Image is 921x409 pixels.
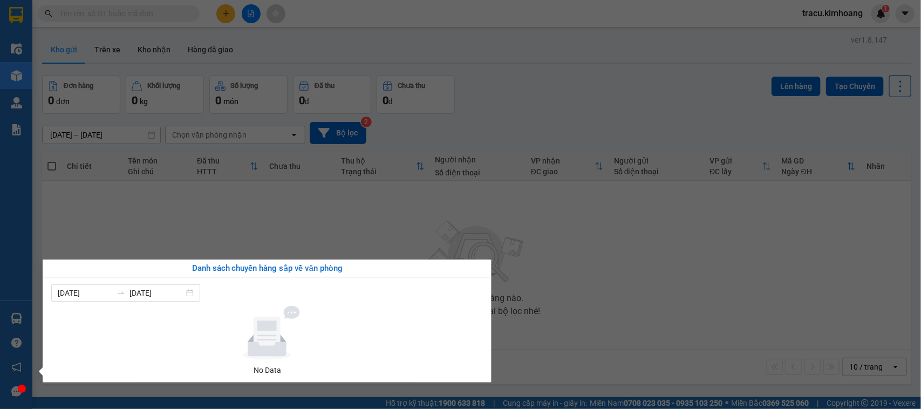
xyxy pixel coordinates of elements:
span: to [117,289,125,297]
input: Từ ngày [58,287,112,299]
div: Danh sách chuyến hàng sắp về văn phòng [51,262,483,275]
div: No Data [56,364,479,376]
input: Đến ngày [129,287,184,299]
span: swap-right [117,289,125,297]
